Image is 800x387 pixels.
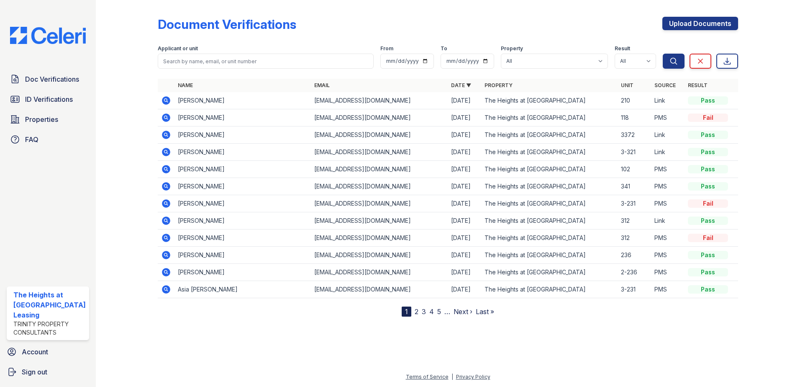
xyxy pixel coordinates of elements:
[618,126,651,144] td: 3372
[174,109,311,126] td: [PERSON_NAME]
[481,126,618,144] td: The Heights at [GEOGRAPHIC_DATA]
[422,307,426,316] a: 3
[174,264,311,281] td: [PERSON_NAME]
[688,114,728,122] div: Fail
[615,45,630,52] label: Result
[688,131,728,139] div: Pass
[158,45,198,52] label: Applicant or unit
[654,82,676,88] a: Source
[158,17,296,32] div: Document Verifications
[618,247,651,264] td: 236
[651,212,685,230] td: Link
[448,247,481,264] td: [DATE]
[441,45,447,52] label: To
[621,82,633,88] a: Unit
[618,144,651,161] td: 3-321
[481,247,618,264] td: The Heights at [GEOGRAPHIC_DATA]
[3,364,92,380] a: Sign out
[380,45,393,52] label: From
[174,126,311,144] td: [PERSON_NAME]
[406,374,449,380] a: Terms of Service
[174,281,311,298] td: Asia [PERSON_NAME]
[448,230,481,247] td: [DATE]
[485,82,513,88] a: Property
[451,374,453,380] div: |
[481,92,618,109] td: The Heights at [GEOGRAPHIC_DATA]
[688,268,728,276] div: Pass
[448,212,481,230] td: [DATE]
[311,178,448,195] td: [EMAIL_ADDRESS][DOMAIN_NAME]
[481,109,618,126] td: The Heights at [GEOGRAPHIC_DATA]
[174,92,311,109] td: [PERSON_NAME]
[448,281,481,298] td: [DATE]
[688,285,728,294] div: Pass
[688,148,728,156] div: Pass
[7,91,89,108] a: ID Verifications
[618,264,651,281] td: 2-236
[174,230,311,247] td: [PERSON_NAME]
[481,144,618,161] td: The Heights at [GEOGRAPHIC_DATA]
[25,134,38,144] span: FAQ
[174,144,311,161] td: [PERSON_NAME]
[481,161,618,178] td: The Heights at [GEOGRAPHIC_DATA]
[448,144,481,161] td: [DATE]
[651,144,685,161] td: Link
[688,96,728,105] div: Pass
[481,230,618,247] td: The Heights at [GEOGRAPHIC_DATA]
[481,212,618,230] td: The Heights at [GEOGRAPHIC_DATA]
[448,92,481,109] td: [DATE]
[481,178,618,195] td: The Heights at [GEOGRAPHIC_DATA]
[501,45,523,52] label: Property
[311,264,448,281] td: [EMAIL_ADDRESS][DOMAIN_NAME]
[314,82,330,88] a: Email
[651,247,685,264] td: PMS
[448,161,481,178] td: [DATE]
[618,161,651,178] td: 102
[7,71,89,88] a: Doc Verifications
[311,161,448,178] td: [EMAIL_ADDRESS][DOMAIN_NAME]
[158,54,374,69] input: Search by name, email, or unit number
[429,307,434,316] a: 4
[688,165,728,173] div: Pass
[618,281,651,298] td: 3-231
[618,212,651,230] td: 312
[618,92,651,109] td: 210
[174,178,311,195] td: [PERSON_NAME]
[651,178,685,195] td: PMS
[25,114,58,124] span: Properties
[451,82,471,88] a: Date ▼
[481,281,618,298] td: The Heights at [GEOGRAPHIC_DATA]
[688,182,728,191] div: Pass
[454,307,472,316] a: Next ›
[174,161,311,178] td: [PERSON_NAME]
[311,109,448,126] td: [EMAIL_ADDRESS][DOMAIN_NAME]
[311,247,448,264] td: [EMAIL_ADDRESS][DOMAIN_NAME]
[651,109,685,126] td: PMS
[618,195,651,212] td: 3-231
[456,374,490,380] a: Privacy Policy
[618,109,651,126] td: 118
[3,343,92,360] a: Account
[25,94,73,104] span: ID Verifications
[22,367,47,377] span: Sign out
[7,131,89,148] a: FAQ
[174,247,311,264] td: [PERSON_NAME]
[444,307,450,317] span: …
[311,281,448,298] td: [EMAIL_ADDRESS][DOMAIN_NAME]
[688,199,728,208] div: Fail
[448,126,481,144] td: [DATE]
[448,264,481,281] td: [DATE]
[402,307,411,317] div: 1
[651,161,685,178] td: PMS
[651,264,685,281] td: PMS
[7,111,89,128] a: Properties
[25,74,79,84] span: Doc Verifications
[448,178,481,195] td: [DATE]
[448,195,481,212] td: [DATE]
[13,320,86,337] div: Trinity Property Consultants
[651,92,685,109] td: Link
[311,230,448,247] td: [EMAIL_ADDRESS][DOMAIN_NAME]
[448,109,481,126] td: [DATE]
[476,307,494,316] a: Last »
